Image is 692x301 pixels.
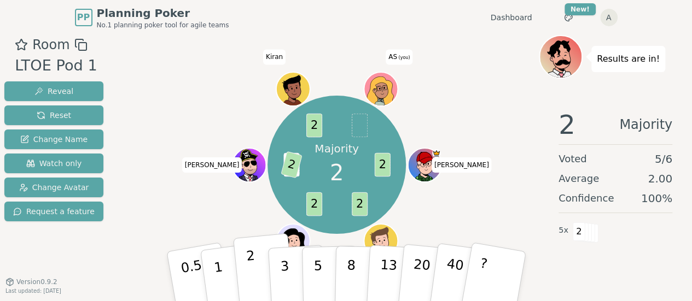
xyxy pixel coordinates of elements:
[432,157,492,173] span: Click to change your name
[559,191,614,206] span: Confidence
[182,157,242,173] span: Click to change your name
[77,11,90,24] span: PP
[4,154,103,173] button: Watch only
[559,151,587,167] span: Voted
[97,21,229,29] span: No.1 planning poker tool for agile teams
[4,81,103,101] button: Reveal
[20,134,88,145] span: Change Name
[352,192,368,216] span: 2
[559,225,568,237] span: 5 x
[641,191,672,206] span: 100 %
[306,192,322,216] span: 2
[13,206,95,217] span: Request a feature
[559,171,599,186] span: Average
[19,182,89,193] span: Change Avatar
[4,202,103,221] button: Request a feature
[491,12,532,23] a: Dashboard
[281,151,302,179] span: 2
[655,151,672,167] span: 5 / 6
[26,158,82,169] span: Watch only
[5,278,57,286] button: Version0.9.2
[15,35,28,55] button: Add as favourite
[619,111,672,138] span: Majority
[565,3,596,15] div: New!
[559,111,575,138] span: 2
[397,55,410,60] span: (you)
[263,49,286,64] span: Click to change your name
[16,278,57,286] span: Version 0.9.2
[386,49,412,64] span: Click to change your name
[75,5,229,29] a: PPPlanning PokerNo.1 planning poker tool for agile teams
[4,105,103,125] button: Reset
[15,55,97,77] div: LTOE Pod 1
[97,5,229,21] span: Planning Poker
[365,73,397,105] button: Click to change your avatar
[34,86,73,97] span: Reveal
[648,171,672,186] span: 2.00
[374,153,390,177] span: 2
[5,288,61,294] span: Last updated: [DATE]
[573,222,585,241] span: 2
[432,149,440,157] span: Jim is the host
[4,129,103,149] button: Change Name
[32,35,69,55] span: Room
[330,156,344,189] span: 2
[600,9,618,26] button: A
[306,114,322,138] span: 2
[315,141,359,156] p: Majority
[4,178,103,197] button: Change Avatar
[597,51,660,67] p: Results are in!
[559,8,578,27] button: New!
[37,110,71,121] span: Reset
